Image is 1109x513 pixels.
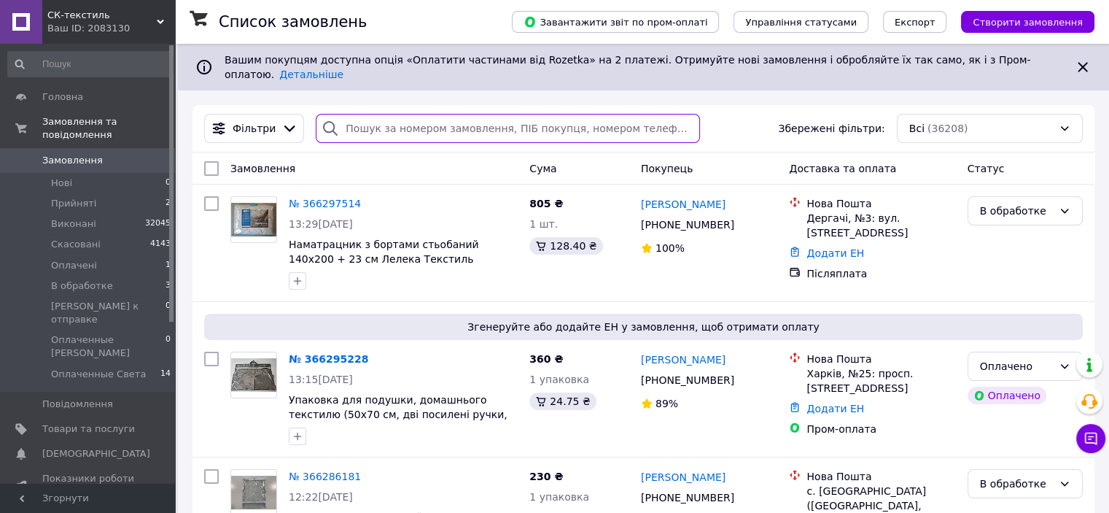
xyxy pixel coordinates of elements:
[806,266,955,281] div: Післяплата
[47,9,157,22] span: СК-текстиль
[231,476,276,509] img: Фото товару
[225,54,1030,80] span: Вашим покупцям доступна опція «Оплатити частинами від Rozetka» на 2 платежі. Отримуйте нові замов...
[51,217,96,231] span: Виконані
[980,203,1053,219] div: В обработке
[968,387,1046,404] div: Оплачено
[529,218,558,230] span: 1 шт.
[980,476,1053,492] div: В обработке
[961,11,1094,33] button: Створити замовлення
[641,352,725,367] a: [PERSON_NAME]
[529,471,563,482] span: 230 ₴
[806,196,955,211] div: Нова Пошта
[734,11,868,33] button: Управління статусами
[51,238,101,251] span: Скасовані
[529,393,596,410] div: 24.75 ₴
[42,90,83,104] span: Головна
[655,398,678,409] span: 89%
[233,121,276,136] span: Фільтри
[150,238,171,251] span: 4143
[145,217,171,231] span: 32045
[289,394,507,435] a: Упаковка для подушки, домашнього текстилю (50х70 см, дві посилені ручки, ПВХ 90, сіра, 10 шт/упак...
[529,374,589,385] span: 1 упаковка
[524,15,707,28] span: Завантажити звіт по пром-оплаті
[927,123,968,134] span: (36208)
[745,17,857,28] span: Управління статусами
[51,368,146,381] span: Оплаченные Света
[529,198,563,209] span: 805 ₴
[806,352,955,366] div: Нова Пошта
[806,247,864,259] a: Додати ЕН
[166,177,171,190] span: 0
[166,333,171,360] span: 0
[230,352,277,398] a: Фото товару
[210,320,1077,334] span: Згенеруйте або додайте ЕН у замовлення, щоб отримати оплату
[806,469,955,484] div: Нова Пошта
[219,13,367,31] h1: Список замовлень
[638,215,737,235] div: [PHONE_NUMBER]
[51,177,72,190] span: Нові
[51,259,97,272] span: Оплачені
[806,422,955,436] div: Пром-оплата
[51,279,113,293] span: В обработке
[316,114,700,143] input: Пошук за номером замовлення, ПІБ покупця, номером телефону, Email, номером накладної
[529,163,556,174] span: Cума
[166,300,171,326] span: 0
[946,15,1094,27] a: Створити замовлення
[42,423,135,436] span: Товари та послуги
[166,279,171,293] span: 3
[7,51,172,77] input: Пошук
[289,374,353,385] span: 13:15[DATE]
[641,470,725,485] a: [PERSON_NAME]
[51,197,96,210] span: Прийняті
[289,218,353,230] span: 13:29[DATE]
[42,398,113,411] span: Повідомлення
[166,259,171,272] span: 1
[806,403,864,414] a: Додати ЕН
[529,353,563,365] span: 360 ₴
[895,17,935,28] span: Експорт
[279,69,343,80] a: Детальніше
[973,17,1083,28] span: Створити замовлення
[980,358,1053,374] div: Оплачено
[51,300,166,326] span: [PERSON_NAME] к отправке
[909,121,925,136] span: Всі
[230,196,277,243] a: Фото товару
[638,487,737,508] div: [PHONE_NUMBER]
[806,211,955,240] div: Дергачі, №3: вул. [STREET_ADDRESS]
[638,370,737,390] div: [PHONE_NUMBER]
[289,198,361,209] a: № 366297514
[231,203,276,237] img: Фото товару
[778,121,884,136] span: Збережені фільтри:
[806,366,955,396] div: Харків, №25: просп. [STREET_ADDRESS]
[641,197,725,212] a: [PERSON_NAME]
[42,115,175,142] span: Замовлення та повідомлення
[641,163,693,174] span: Покупець
[655,242,685,254] span: 100%
[289,491,353,503] span: 12:22[DATE]
[529,237,602,255] div: 128.40 ₴
[42,154,103,167] span: Замовлення
[230,163,295,174] span: Замовлення
[883,11,947,33] button: Експорт
[789,163,896,174] span: Доставка та оплата
[51,333,166,360] span: Оплаченные [PERSON_NAME]
[512,11,719,33] button: Завантажити звіт по пром-оплаті
[231,358,276,393] img: Фото товару
[42,472,135,498] span: Показники роботи компанії
[47,22,175,35] div: Ваш ID: 2083130
[289,353,368,365] a: № 366295228
[166,197,171,210] span: 2
[968,163,1005,174] span: Статус
[289,239,479,265] a: Наматрацник з бортами стьобаний 140х200 + 23 см Лелека Текстиль
[160,368,171,381] span: 14
[289,471,361,482] a: № 366286181
[42,447,150,460] span: [DEMOGRAPHIC_DATA]
[1076,424,1105,453] button: Чат з покупцем
[529,491,589,503] span: 1 упаковка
